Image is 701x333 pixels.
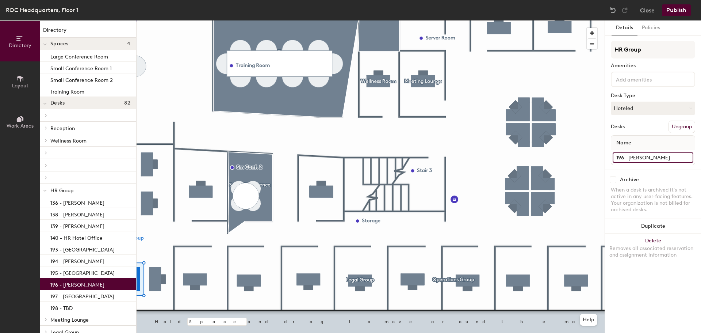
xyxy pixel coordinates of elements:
p: Large Conference Room [50,52,108,60]
span: 4 [127,41,130,47]
p: 195 - [GEOGRAPHIC_DATA] [50,268,115,276]
button: DeleteRemoves all associated reservation and assignment information [605,234,701,266]
p: 138 - [PERSON_NAME] [50,209,104,218]
span: Directory [9,42,31,49]
span: Work Areas [7,123,34,129]
button: Ungroup [669,121,695,133]
div: Desk Type [611,93,695,99]
span: Layout [12,83,28,89]
button: Details [612,20,637,35]
img: Undo [609,7,617,14]
h1: Directory [40,26,136,38]
p: 140 - HR Hotel Office [50,233,103,241]
img: Redo [621,7,628,14]
div: Amenities [611,63,695,69]
p: 136 - [PERSON_NAME] [50,198,104,206]
button: Hoteled [611,102,695,115]
button: Policies [637,20,664,35]
div: When a desk is archived it's not active in any user-facing features. Your organization is not bil... [611,187,695,213]
button: Duplicate [605,219,701,234]
p: Training Room [50,87,84,95]
p: 196 - [PERSON_NAME] [50,280,104,288]
p: 194 - [PERSON_NAME] [50,256,104,265]
span: Reception [50,125,75,132]
input: Add amenities [614,75,680,83]
input: Unnamed desk [613,152,693,163]
span: 82 [124,100,130,106]
p: 198 - TBD [50,303,73,311]
div: Removes all associated reservation and assignment information [609,245,697,258]
button: Publish [662,4,691,16]
span: HR Group [50,188,73,194]
p: Small Conference Room 2 [50,75,113,83]
button: Help [580,314,597,326]
span: Desks [50,100,65,106]
div: Archive [620,177,639,183]
span: Wellness Room [50,138,87,144]
p: 139 - [PERSON_NAME] [50,221,104,230]
p: 193 - [GEOGRAPHIC_DATA] [50,245,115,253]
span: Meeting Lounge [50,317,89,323]
div: Desks [611,124,625,130]
p: Small Conference Room 1 [50,63,112,72]
span: Name [613,136,635,150]
p: 197 - [GEOGRAPHIC_DATA] [50,291,114,300]
button: Close [640,4,655,16]
div: ROC Headquarters, Floor 1 [6,5,78,15]
span: Spaces [50,41,69,47]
